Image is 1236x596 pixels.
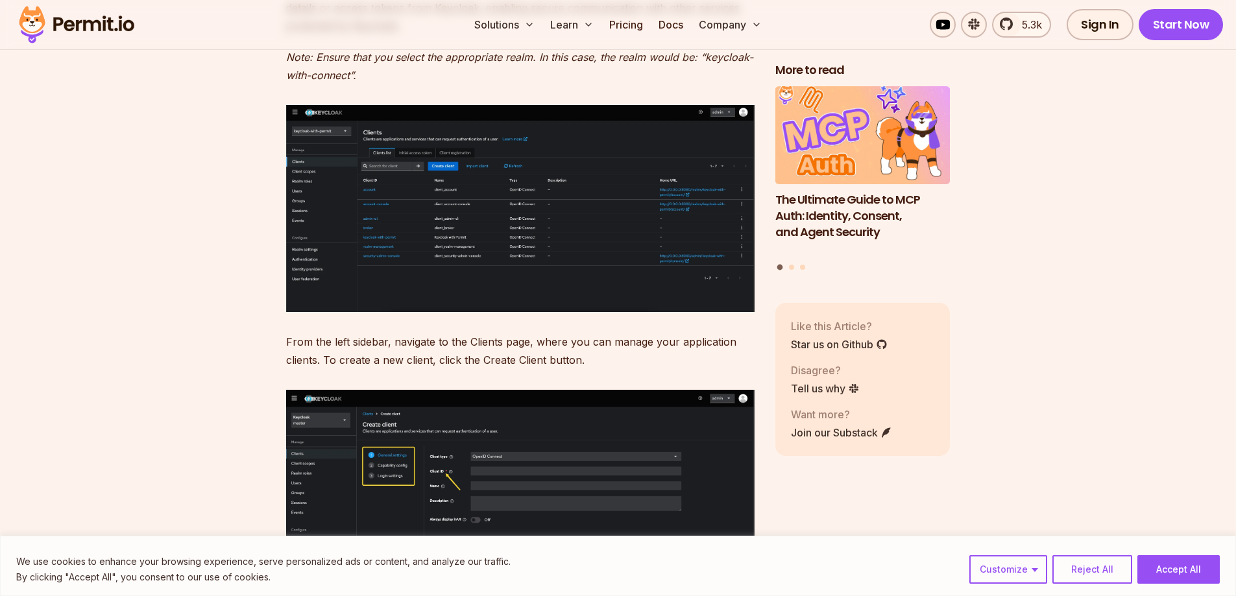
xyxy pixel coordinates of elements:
[775,86,951,185] img: The Ultimate Guide to MCP Auth: Identity, Consent, and Agent Security
[469,12,540,38] button: Solutions
[694,12,767,38] button: Company
[545,12,599,38] button: Learn
[1014,17,1042,32] span: 5.3k
[791,363,860,378] p: Disagree?
[1067,9,1133,40] a: Sign In
[969,555,1047,584] button: Customize
[13,3,140,47] img: Permit logo
[604,12,648,38] a: Pricing
[775,86,951,272] div: Posts
[775,86,951,257] a: The Ultimate Guide to MCP Auth: Identity, Consent, and Agent SecurityThe Ultimate Guide to MCP Au...
[791,318,888,334] p: Like this Article?
[286,51,753,82] em: Note: Ensure that you select the appropriate realm. In this case, the realm would be: “keycloak-w...
[286,390,755,592] img: image.png
[791,381,860,396] a: Tell us why
[789,265,794,270] button: Go to slide 2
[800,265,805,270] button: Go to slide 3
[16,569,511,585] p: By clicking "Accept All", you consent to our use of cookies.
[16,554,511,569] p: We use cookies to enhance your browsing experience, serve personalized ads or content, and analyz...
[992,12,1051,38] a: 5.3k
[1052,555,1132,584] button: Reject All
[286,333,755,369] p: From the left sidebar, navigate to the Clients page, where you can manage your application client...
[791,337,888,352] a: Star us on Github
[775,86,951,257] li: 1 of 3
[775,192,951,240] h3: The Ultimate Guide to MCP Auth: Identity, Consent, and Agent Security
[1139,9,1224,40] a: Start Now
[777,265,783,270] button: Go to slide 1
[653,12,688,38] a: Docs
[791,425,892,440] a: Join our Substack
[775,62,951,78] h2: More to read
[286,105,755,312] img: image.png
[1137,555,1220,584] button: Accept All
[791,407,892,422] p: Want more?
